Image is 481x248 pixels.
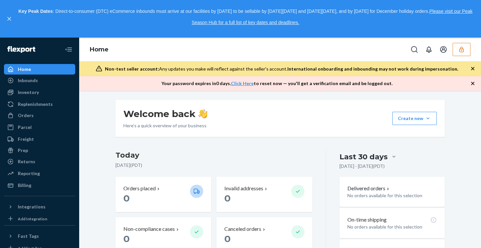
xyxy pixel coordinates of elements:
[216,177,312,212] button: Invalid addresses 0
[18,112,34,119] div: Orders
[4,215,75,223] a: Add Integration
[18,158,35,165] div: Returns
[18,216,47,222] div: Add Integration
[18,203,46,210] div: Integrations
[224,193,231,204] span: 0
[4,180,75,191] a: Billing
[161,80,393,87] p: Your password expires in 0 days . to reset now — you'll get a verification email and be logged out.
[347,185,391,192] button: Delivered orders
[231,80,254,86] a: Click Here
[6,15,13,22] button: close,
[4,75,75,86] a: Inbounds
[224,225,261,233] p: Canceled orders
[105,66,458,72] div: Any updates you make will reflect against the seller's account.
[4,99,75,109] a: Replenishments
[4,168,75,179] a: Reporting
[4,64,75,75] a: Home
[422,43,435,56] button: Open notifications
[18,9,53,14] strong: Key Peak Dates
[224,233,231,244] span: 0
[347,192,437,199] p: No orders available for this selection
[18,170,40,177] div: Reporting
[105,66,159,72] span: Non-test seller account:
[224,185,263,192] p: Invalid addresses
[18,77,38,84] div: Inbounds
[4,156,75,167] a: Returns
[123,233,130,244] span: 0
[192,9,472,25] a: Please visit our Peak Season Hub for a full list of key dates and deadlines.
[115,177,211,212] button: Orders placed 0
[123,185,156,192] p: Orders placed
[115,162,312,169] p: [DATE] ( PDT )
[287,66,458,72] span: International onboarding and inbounding may not work during impersonation.
[18,66,31,73] div: Home
[392,112,437,125] button: Create new
[90,46,109,53] a: Home
[4,87,75,98] a: Inventory
[18,233,39,239] div: Fast Tags
[16,6,475,28] p: : Direct-to-consumer (DTC) eCommerce inbounds must arrive at our facilities by [DATE] to be sella...
[123,193,130,204] span: 0
[18,124,32,131] div: Parcel
[4,201,75,212] button: Integrations
[4,110,75,121] a: Orders
[347,224,437,230] p: No orders available for this selection
[339,152,388,162] div: Last 30 days
[18,147,28,154] div: Prep
[123,122,208,129] p: Here’s a quick overview of your business
[4,231,75,241] button: Fast Tags
[4,145,75,156] a: Prep
[84,40,114,59] ol: breadcrumbs
[4,122,75,133] a: Parcel
[123,225,175,233] p: Non-compliance cases
[123,108,208,120] h1: Welcome back
[347,216,387,224] p: On-time shipping
[339,163,385,170] p: [DATE] - [DATE] ( PDT )
[437,43,450,56] button: Open account menu
[18,136,34,142] div: Freight
[18,101,53,108] div: Replenishments
[4,134,75,144] a: Freight
[18,182,31,189] div: Billing
[7,46,35,53] img: Flexport logo
[115,150,312,161] h3: Today
[198,109,208,118] img: hand-wave emoji
[18,89,39,96] div: Inventory
[62,43,75,56] button: Close Navigation
[408,43,421,56] button: Open Search Box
